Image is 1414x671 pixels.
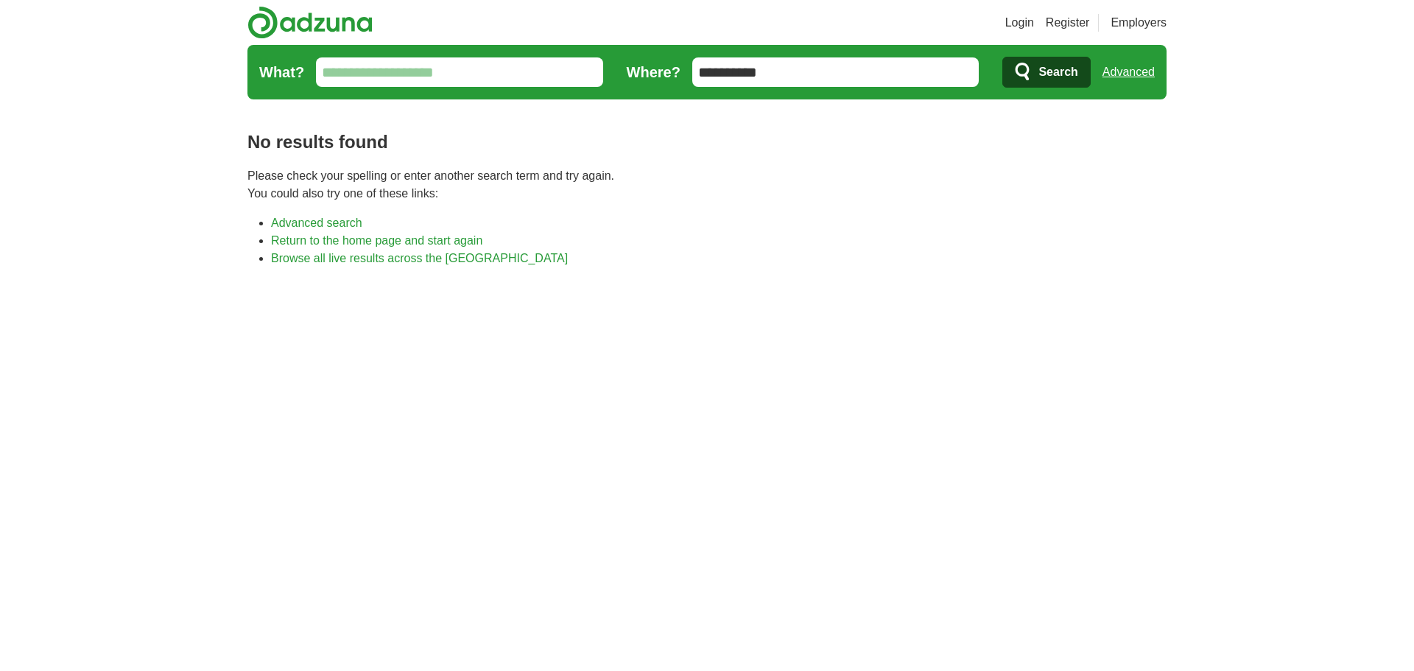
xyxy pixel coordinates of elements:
[247,6,373,39] img: Adzuna logo
[247,129,1167,155] h1: No results found
[1005,14,1034,32] a: Login
[271,234,482,247] a: Return to the home page and start again
[271,252,568,264] a: Browse all live results across the [GEOGRAPHIC_DATA]
[1102,57,1155,87] a: Advanced
[1002,57,1090,88] button: Search
[259,61,304,83] label: What?
[627,61,680,83] label: Where?
[1038,57,1077,87] span: Search
[1111,14,1167,32] a: Employers
[1046,14,1090,32] a: Register
[271,217,362,229] a: Advanced search
[247,167,1167,203] p: Please check your spelling or enter another search term and try again. You could also try one of ...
